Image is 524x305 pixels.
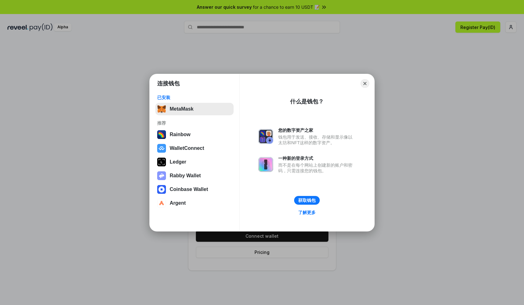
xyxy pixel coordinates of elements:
[155,128,234,141] button: Rainbow
[170,200,186,206] div: Argent
[155,183,234,196] button: Coinbase Wallet
[157,95,232,100] div: 已安装
[258,157,273,172] img: svg+xml,%3Csvg%20xmlns%3D%22http%3A%2F%2Fwww.w3.org%2F2000%2Fsvg%22%20fill%3D%22none%22%20viewBox...
[258,129,273,144] img: svg+xml,%3Csvg%20xmlns%3D%22http%3A%2F%2Fwww.w3.org%2F2000%2Fsvg%22%20fill%3D%22none%22%20viewBox...
[298,198,316,203] div: 获取钱包
[157,158,166,166] img: svg+xml,%3Csvg%20xmlns%3D%22http%3A%2F%2Fwww.w3.org%2F2000%2Fsvg%22%20width%3D%2228%22%20height%3...
[155,156,234,168] button: Ledger
[157,105,166,113] img: svg+xml,%3Csvg%20fill%3D%22none%22%20height%3D%2233%22%20viewBox%3D%220%200%2035%2033%22%20width%...
[155,142,234,155] button: WalletConnect
[290,98,324,105] div: 什么是钱包？
[155,169,234,182] button: Rabby Wallet
[157,144,166,153] img: svg+xml,%3Csvg%20width%3D%2228%22%20height%3D%2228%22%20viewBox%3D%220%200%2028%2028%22%20fill%3D...
[361,79,369,88] button: Close
[170,159,186,165] div: Ledger
[157,171,166,180] img: svg+xml,%3Csvg%20xmlns%3D%22http%3A%2F%2Fwww.w3.org%2F2000%2Fsvg%22%20fill%3D%22none%22%20viewBox...
[155,197,234,209] button: Argent
[294,208,319,217] a: 了解更多
[298,210,316,215] div: 了解更多
[170,173,201,179] div: Rabby Wallet
[294,196,320,205] button: 获取钱包
[278,134,356,145] div: 钱包用于发送、接收、存储和显示像以太坊和NFT这样的数字资产。
[170,132,191,137] div: Rainbow
[170,187,208,192] div: Coinbase Wallet
[157,199,166,207] img: svg+xml,%3Csvg%20width%3D%2228%22%20height%3D%2228%22%20viewBox%3D%220%200%2028%2028%22%20fill%3D...
[157,80,180,87] h1: 连接钱包
[155,103,234,115] button: MetaMask
[157,185,166,194] img: svg+xml,%3Csvg%20width%3D%2228%22%20height%3D%2228%22%20viewBox%3D%220%200%2028%2028%22%20fill%3D...
[170,106,193,112] div: MetaMask
[278,155,356,161] div: 一种新的登录方式
[157,120,232,126] div: 推荐
[170,145,204,151] div: WalletConnect
[278,162,356,174] div: 而不是在每个网站上创建新的账户和密码，只需连接您的钱包。
[157,130,166,139] img: svg+xml,%3Csvg%20width%3D%22120%22%20height%3D%22120%22%20viewBox%3D%220%200%20120%20120%22%20fil...
[278,127,356,133] div: 您的数字资产之家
